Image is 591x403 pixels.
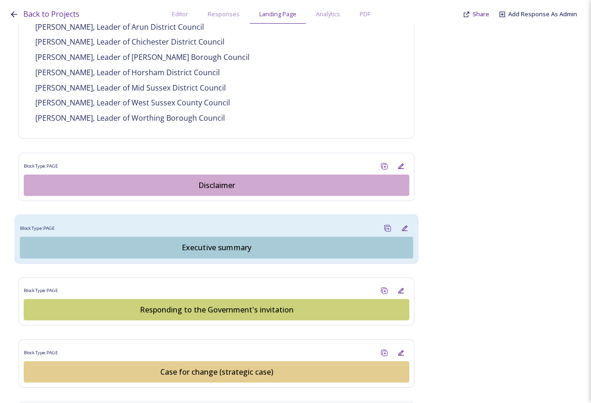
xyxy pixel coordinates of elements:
p: [PERSON_NAME], Leader of West Sussex County Council [35,97,398,108]
p: [PERSON_NAME], Leader of Mid Sussex District Council [35,83,398,93]
div: Executive summary [25,242,408,253]
div: Case for change (strategic case) [29,366,404,377]
span: Share [473,10,489,18]
span: Back to Projects [23,9,79,19]
span: Landing Page [259,10,296,19]
p: [PERSON_NAME], Leader of Chichester District Council [35,37,398,47]
span: Block Type: PAGE [24,163,58,169]
p: [PERSON_NAME], Leader of Arun District Council [35,22,398,32]
p: [PERSON_NAME], Leader of Horsham District Council [35,67,398,78]
span: PDF [360,10,370,19]
span: Editor [172,10,188,19]
button: Executive summary [20,237,414,259]
span: Block Type: PAGE [24,287,58,294]
div: Disclaimer [29,180,404,191]
span: Block Type: PAGE [20,225,55,232]
button: Case for change (strategic case) [24,361,409,383]
a: Back to Projects [23,8,79,20]
span: Analytics [316,10,340,19]
p: [PERSON_NAME], Leader of Worthing Borough Council [35,113,398,123]
p: [PERSON_NAME], Leader of [PERSON_NAME] Borough Council [35,52,398,63]
span: Responses [208,10,240,19]
div: Responding to the Government's invitation [29,304,404,315]
span: Add Response As Admin [508,10,577,18]
span: Block Type: PAGE [24,350,58,356]
a: Add Response As Admin [508,10,577,19]
button: Disclaimer [24,175,409,196]
button: Responding to the Government's invitation [24,299,409,320]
